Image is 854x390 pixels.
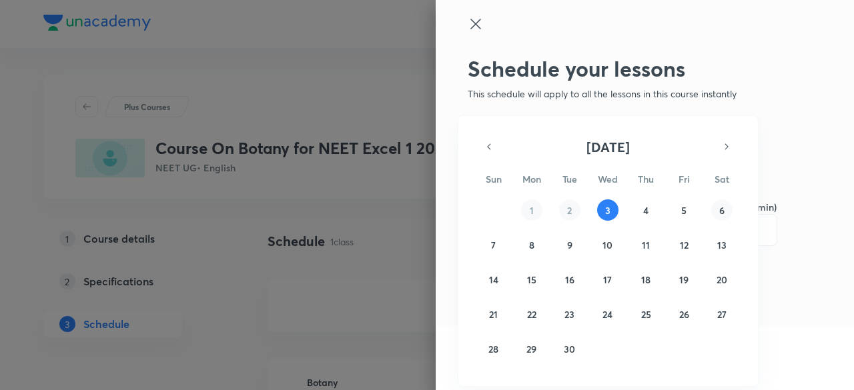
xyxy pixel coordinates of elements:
[565,273,574,286] abbr: September 16, 2025
[564,343,575,355] abbr: September 30, 2025
[491,239,496,251] abbr: September 7, 2025
[597,303,618,325] button: September 24, 2025
[521,303,542,325] button: September 22, 2025
[567,239,572,251] abbr: September 9, 2025
[711,234,733,255] button: September 13, 2025
[673,234,695,255] button: September 12, 2025
[711,199,733,221] button: September 6, 2025
[559,199,580,221] button: September 2, 2025
[498,137,717,156] button: [DATE]
[521,199,542,221] button: September 1, 2025
[642,239,650,251] abbr: September 11, 2025
[529,239,534,251] abbr: September 8, 2025
[522,173,541,185] abbr: Monday
[673,269,695,290] button: September 19, 2025
[605,204,610,217] abbr: September 3, 2025
[680,239,689,251] abbr: September 12, 2025
[641,308,651,321] abbr: September 25, 2025
[673,199,695,221] button: September 5, 2025
[483,269,504,290] button: September 14, 2025
[489,308,498,321] abbr: September 21, 2025
[598,173,618,185] abbr: Wednesday
[679,173,690,185] abbr: Friday
[603,273,612,286] abbr: September 17, 2025
[521,234,542,255] button: September 8, 2025
[717,239,727,251] abbr: September 13, 2025
[483,234,504,255] button: September 7, 2025
[711,269,733,290] button: September 20, 2025
[488,343,498,355] abbr: September 28, 2025
[597,199,618,221] button: September 3, 2025
[483,303,504,325] button: September 21, 2025
[635,199,657,221] button: September 4, 2025
[643,204,649,217] abbr: September 4, 2025
[717,273,727,286] abbr: September 20, 2025
[635,269,657,290] button: September 18, 2025
[681,204,687,217] abbr: September 5, 2025
[717,308,727,321] abbr: September 27, 2025
[638,173,654,185] abbr: Thursday
[527,273,536,286] abbr: September 15, 2025
[586,138,630,156] span: [DATE]
[564,308,574,321] abbr: September 23, 2025
[679,308,689,321] abbr: September 26, 2025
[486,173,502,185] abbr: Sunday
[711,303,733,325] button: September 27, 2025
[526,343,536,355] abbr: September 29, 2025
[559,234,580,255] button: September 9, 2025
[635,234,657,255] button: September 11, 2025
[597,234,618,255] button: September 10, 2025
[602,308,612,321] abbr: September 24, 2025
[641,273,651,286] abbr: September 18, 2025
[597,269,618,290] button: September 17, 2025
[673,303,695,325] button: September 26, 2025
[527,308,536,321] abbr: September 22, 2025
[489,273,498,286] abbr: September 14, 2025
[679,273,689,286] abbr: September 19, 2025
[483,338,504,359] button: September 28, 2025
[559,269,580,290] button: September 16, 2025
[559,303,580,325] button: September 23, 2025
[559,338,580,359] button: September 30, 2025
[602,239,612,251] abbr: September 10, 2025
[521,269,542,290] button: September 15, 2025
[567,204,572,217] abbr: September 2, 2025
[719,204,725,217] abbr: September 6, 2025
[521,338,542,359] button: September 29, 2025
[635,303,657,325] button: September 25, 2025
[562,173,577,185] abbr: Tuesday
[530,204,534,217] abbr: September 1, 2025
[715,173,729,185] abbr: Saturday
